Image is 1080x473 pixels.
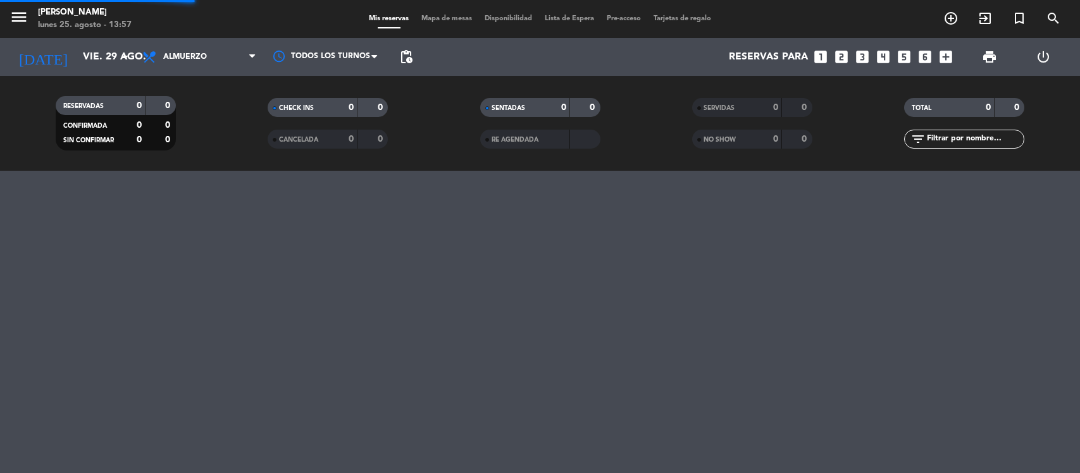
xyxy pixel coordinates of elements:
i: add_box [938,49,954,65]
strong: 0 [137,135,142,144]
strong: 0 [986,103,991,112]
i: search [1046,11,1061,26]
i: exit_to_app [978,11,993,26]
strong: 0 [137,121,142,130]
strong: 0 [561,103,566,112]
div: lunes 25. agosto - 13:57 [38,19,132,32]
span: CANCELADA [279,137,318,143]
span: Mapa de mesas [415,15,478,22]
i: filter_list [910,132,926,147]
strong: 0 [802,103,809,112]
span: print [982,49,997,64]
i: add_circle_outline [943,11,959,26]
strong: 0 [773,135,778,144]
span: CONFIRMADA [63,123,107,129]
span: Pre-acceso [600,15,647,22]
strong: 0 [378,103,385,112]
button: menu [9,8,28,31]
strong: 0 [802,135,809,144]
span: Lista de Espera [538,15,600,22]
span: RESERVADAS [63,103,104,109]
i: [DATE] [9,43,77,71]
span: Reservas para [729,51,808,63]
span: pending_actions [399,49,414,64]
i: arrow_drop_down [118,49,133,64]
span: NO SHOW [704,137,736,143]
i: looks_6 [917,49,933,65]
strong: 0 [165,101,173,110]
i: turned_in_not [1012,11,1027,26]
input: Filtrar por nombre... [926,132,1024,146]
strong: 0 [349,103,354,112]
i: looks_3 [854,49,871,65]
strong: 0 [1014,103,1022,112]
i: menu [9,8,28,27]
span: RE AGENDADA [492,137,538,143]
span: SIN CONFIRMAR [63,137,114,144]
i: looks_5 [896,49,912,65]
span: Tarjetas de regalo [647,15,717,22]
i: looks_two [833,49,850,65]
strong: 0 [165,121,173,130]
strong: 0 [378,135,385,144]
i: looks_one [812,49,829,65]
strong: 0 [137,101,142,110]
strong: 0 [590,103,597,112]
strong: 0 [165,135,173,144]
div: [PERSON_NAME] [38,6,132,19]
span: Mis reservas [363,15,415,22]
i: looks_4 [875,49,891,65]
span: TOTAL [912,105,931,111]
span: SERVIDAS [704,105,735,111]
strong: 0 [773,103,778,112]
span: Almuerzo [163,52,207,61]
i: power_settings_new [1036,49,1051,64]
div: LOG OUT [1017,38,1071,76]
span: SENTADAS [492,105,525,111]
strong: 0 [349,135,354,144]
span: Disponibilidad [478,15,538,22]
span: CHECK INS [279,105,314,111]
